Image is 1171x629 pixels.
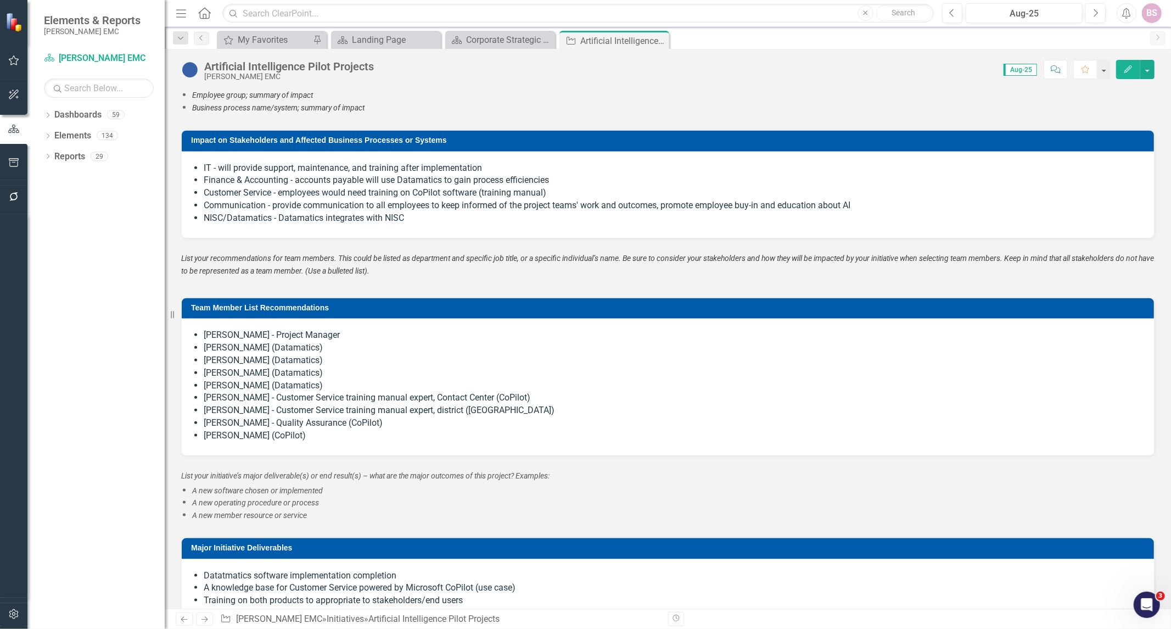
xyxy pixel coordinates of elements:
a: [PERSON_NAME] EMC [236,614,322,624]
a: Reports [54,151,85,163]
li: [PERSON_NAME] (Datamatics) [204,354,1143,367]
div: Corporate Strategic Plan Through 2026 [466,33,552,47]
div: My Favorites [238,33,310,47]
h3: Major Initiative Deliverables [191,544,1148,552]
li: NISC/Datamatics - Datamatics integrates with NISC [204,212,1143,225]
li: [PERSON_NAME] - Customer Service training manual expert, Contact Center (CoPilot) [204,392,1143,404]
span: List your recommendations for team members. This could be listed as department and specific job t... [181,254,1154,275]
span: Search [892,8,915,17]
span: List your initiative’s major deliverable(s) or end result(s) – what are the major outcomes of thi... [181,471,550,480]
input: Search Below... [44,79,154,98]
li: [PERSON_NAME] - Quality Assurance (CoPilot) [204,417,1143,430]
div: Artificial Intelligence Pilot Projects [580,34,666,48]
h3: Team Member List Recommendations [191,304,1148,312]
li: IT - will provide support, maintenance, and training after implementation [204,162,1143,175]
li: [PERSON_NAME] (Datamatics) [204,342,1143,354]
input: Search ClearPoint... [222,4,934,23]
a: Elements [54,130,91,142]
button: BS [1142,3,1162,23]
span: Business process name/system; summary of impact [192,103,365,112]
li: [PERSON_NAME] (CoPilot) [204,430,1143,442]
span: Employee group; summary of impact [192,91,313,99]
span: A new operating procedure or process [192,498,319,507]
a: Corporate Strategic Plan Through 2026 [448,33,552,47]
span: Aug-25 [1004,64,1037,76]
button: Aug-25 [966,3,1083,23]
li: [PERSON_NAME] (Datamatics) [204,367,1143,380]
h3: Impact on Stakeholders and Affected Business Processes or Systems [191,136,1148,144]
div: Artificial Intelligence Pilot Projects [204,60,374,73]
span: Elements & Reports [44,14,141,27]
a: Landing Page [334,33,438,47]
img: No Information [181,61,199,79]
span: A new member resource or service [192,511,307,520]
div: 134 [97,131,118,141]
div: 59 [107,110,125,120]
li: [PERSON_NAME] (Datamatics) [204,380,1143,392]
img: ClearPoint Strategy [5,12,25,31]
li: Communication plan that includes benefits/education on importance for AI [204,607,1143,620]
span: 3 [1156,592,1165,600]
li: Datatmatics software implementation completion [204,570,1143,582]
li: Training on both products to appropriate to stakeholders/end users [204,594,1143,607]
small: [PERSON_NAME] EMC [44,27,141,36]
li: Communication - provide communication to all employees to keep informed of the project teams' wor... [204,199,1143,212]
a: Initiatives [327,614,364,624]
span: A new software chosen or implemented [192,486,323,495]
div: [PERSON_NAME] EMC [204,73,374,81]
li: [PERSON_NAME] - Customer Service training manual expert, district ([GEOGRAPHIC_DATA]) [204,404,1143,417]
a: My Favorites [220,33,310,47]
div: » » [220,613,659,626]
a: Dashboards [54,109,102,121]
div: Aug-25 [970,7,1079,20]
li: [PERSON_NAME] - Project Manager [204,329,1143,342]
iframe: Intercom live chat [1134,592,1160,618]
div: 29 [91,152,108,161]
li: Customer Service - employees would need training on CoPilot software (training manual) [204,187,1143,199]
button: Search [876,5,931,21]
div: Artificial Intelligence Pilot Projects [368,614,500,624]
li: Finance & Accounting - accounts payable will use Datamatics to gain process efficiencies [204,174,1143,187]
a: [PERSON_NAME] EMC [44,52,154,65]
div: Landing Page [352,33,438,47]
li: A knowledge base for Customer Service powered by Microsoft CoPilot (use case) [204,582,1143,594]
